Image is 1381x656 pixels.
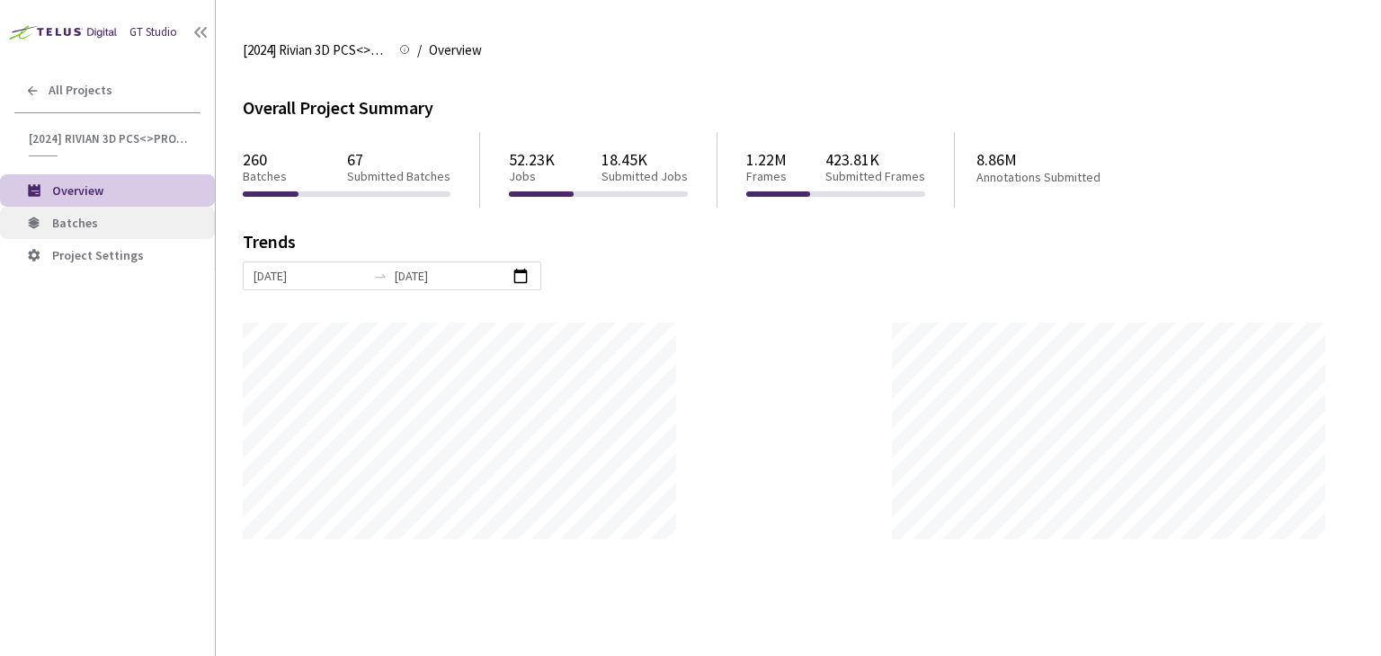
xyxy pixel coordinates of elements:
span: Overview [429,40,482,61]
p: 8.86M [976,150,1171,169]
p: Annotations Submitted [976,170,1171,185]
p: 1.22M [746,150,787,169]
span: Overview [52,182,103,199]
div: Trends [243,233,1329,262]
div: Overall Project Summary [243,93,1354,121]
p: Jobs [509,169,555,184]
p: Frames [746,169,787,184]
span: [2024] Rivian 3D PCS<>Production [243,40,388,61]
p: 52.23K [509,150,555,169]
p: 67 [347,150,450,169]
p: 260 [243,150,287,169]
span: [2024] Rivian 3D PCS<>Production [29,131,190,146]
div: GT Studio [129,23,177,41]
span: swap-right [373,269,388,283]
span: Project Settings [52,247,144,263]
input: Start date [254,266,366,286]
li: / [417,40,422,61]
p: Submitted Batches [347,169,450,184]
p: Batches [243,169,287,184]
p: Submitted Frames [825,169,925,184]
p: 423.81K [825,150,925,169]
p: Submitted Jobs [601,169,688,184]
span: Batches [52,215,98,231]
span: to [373,269,388,283]
p: 18.45K [601,150,688,169]
input: End date [395,266,507,286]
span: All Projects [49,83,112,98]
